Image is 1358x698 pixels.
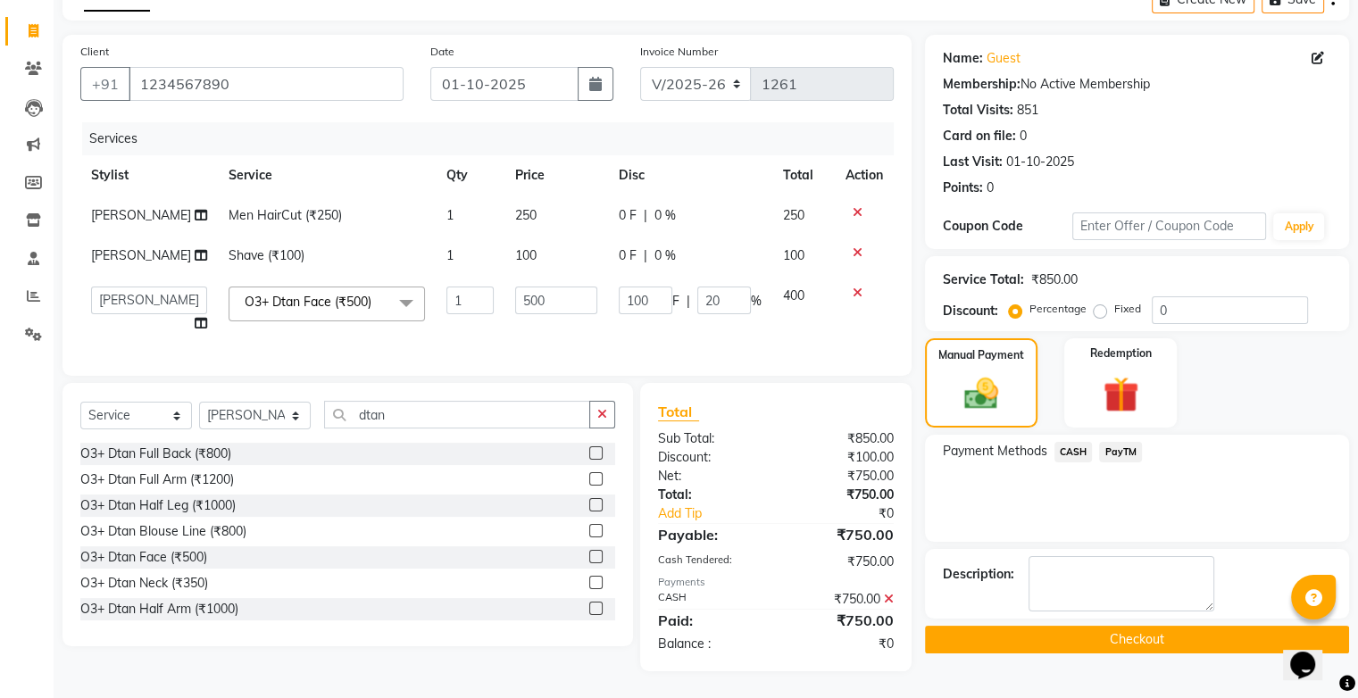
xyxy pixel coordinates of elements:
span: CASH [1054,442,1093,462]
iframe: chat widget [1283,627,1340,680]
div: ₹100.00 [776,448,907,467]
label: Fixed [1114,301,1141,317]
div: Card on file: [943,127,1016,145]
div: O3+ Dtan Blouse Line (₹800) [80,522,246,541]
div: O3+ Dtan Full Arm (₹1200) [80,470,234,489]
span: % [751,292,762,311]
th: Qty [436,155,505,195]
span: Shave (₹100) [229,247,304,263]
label: Date [430,44,454,60]
div: ₹850.00 [776,429,907,448]
img: _cash.svg [954,374,1009,413]
div: Sub Total: [645,429,776,448]
div: 01-10-2025 [1006,153,1074,171]
span: 100 [515,247,537,263]
div: Net: [645,467,776,486]
div: ₹0 [797,504,906,523]
div: ₹750.00 [776,486,907,504]
th: Price [504,155,608,195]
label: Invoice Number [640,44,718,60]
label: Percentage [1029,301,1087,317]
div: O3+ Dtan Neck (₹350) [80,574,208,593]
div: ₹750.00 [776,590,907,609]
div: ₹750.00 [776,610,907,631]
span: [PERSON_NAME] [91,247,191,263]
span: 250 [783,207,804,223]
th: Service [218,155,436,195]
span: Men HairCut (₹250) [229,207,342,223]
div: ₹750.00 [776,553,907,571]
span: [PERSON_NAME] [91,207,191,223]
th: Action [835,155,894,195]
input: Search or Scan [324,401,590,428]
th: Total [772,155,835,195]
img: _gift.svg [1092,372,1150,417]
div: 0 [1020,127,1027,145]
div: Name: [943,49,983,68]
label: Client [80,44,109,60]
a: Add Tip [645,504,797,523]
button: Apply [1273,213,1324,240]
input: Enter Offer / Coupon Code [1072,212,1267,240]
span: | [644,206,647,225]
span: 1 [446,207,454,223]
span: Payment Methods [943,442,1047,461]
span: 1 [446,247,454,263]
div: ₹750.00 [776,524,907,545]
button: Checkout [925,626,1349,653]
span: F [672,292,679,311]
span: 100 [783,247,804,263]
div: O3+ Dtan Half Leg (₹1000) [80,496,236,515]
a: x [371,294,379,310]
div: 0 [987,179,994,197]
label: Manual Payment [938,347,1024,363]
div: Services [82,122,907,155]
div: Description: [943,565,1014,584]
div: Discount: [645,448,776,467]
div: CASH [645,590,776,609]
div: Membership: [943,75,1021,94]
th: Stylist [80,155,218,195]
th: Disc [608,155,772,195]
label: Redemption [1090,345,1152,361]
div: O3+ Dtan Half Arm (₹1000) [80,600,238,619]
div: Payments [658,575,894,590]
span: Total [658,403,699,421]
input: Search by Name/Mobile/Email/Code [129,67,404,101]
div: O3+ Dtan Full Back (₹800) [80,445,231,463]
span: 400 [783,287,804,303]
button: +91 [80,67,130,101]
div: Last Visit: [943,153,1003,171]
div: Coupon Code [943,217,1072,236]
span: 250 [515,207,537,223]
div: Paid: [645,610,776,631]
span: | [644,246,647,265]
div: ₹850.00 [1031,270,1078,289]
div: Payable: [645,524,776,545]
span: 0 F [619,206,637,225]
div: Service Total: [943,270,1024,289]
div: Points: [943,179,983,197]
div: 851 [1017,101,1038,120]
div: O3+ Dtan Face (₹500) [80,548,207,567]
span: O3+ Dtan Face (₹500) [245,294,371,310]
span: PayTM [1099,442,1142,462]
span: 0 F [619,246,637,265]
div: ₹750.00 [776,467,907,486]
span: 0 % [654,206,676,225]
div: Balance : [645,635,776,653]
div: ₹0 [776,635,907,653]
div: Discount: [943,302,998,320]
span: | [687,292,690,311]
div: No Active Membership [943,75,1331,94]
span: 0 % [654,246,676,265]
div: Cash Tendered: [645,553,776,571]
div: Total Visits: [943,101,1013,120]
a: Guest [987,49,1021,68]
div: Total: [645,486,776,504]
